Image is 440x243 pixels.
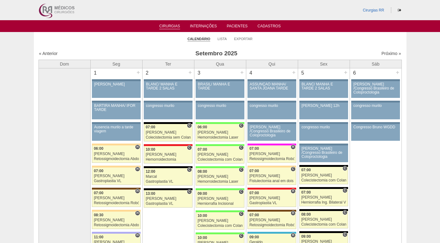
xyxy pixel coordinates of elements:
span: 10:00 [197,236,207,240]
a: congresso murilo [299,124,348,141]
div: [PERSON_NAME] [146,131,191,135]
div: BLANC/ MANHÃ E TARDE 2 SALAS [146,82,190,90]
div: Key: Aviso [92,79,140,81]
div: congresso murilo [353,104,398,108]
div: Herniorrafia Incisional [197,202,243,206]
div: [PERSON_NAME] [249,196,294,200]
a: H 07:00 [PERSON_NAME] Retossigmoidectomia Robótica [247,212,296,229]
div: [PERSON_NAME] [94,196,139,200]
th: Sex [298,60,350,68]
div: Key: Bartira [247,166,296,167]
div: Retossigmoidectomia Robótica [249,223,294,227]
div: Colecistectomia com Colangiografia VL [301,222,346,227]
div: [PERSON_NAME] 12h [302,104,346,108]
div: Congresso Bruno WGDD [353,125,398,129]
div: Hemorroidectomia Laser [197,135,243,140]
div: congresso murilo [146,104,190,108]
span: Consultório [239,145,243,150]
div: 3 [194,68,204,78]
div: Key: Santa Joana [247,210,296,212]
div: 6 [350,68,360,78]
a: C 07:00 [PERSON_NAME] Colecistectomia com Colangiografia VL [299,167,348,184]
a: C 12:00 Marcal Gastroplastia VL [144,168,192,186]
a: H 07:00 [PERSON_NAME] Gastroplastia VL [247,190,296,207]
span: 07:00 [301,168,311,172]
th: Qua [194,60,246,68]
div: Key: Blanc [299,231,348,233]
div: Ausencia murilo a tarde viagem [94,125,138,133]
div: 4 [246,68,256,78]
div: Key: Brasil [196,232,244,234]
span: 07:00 [301,190,311,195]
a: BLANC/ MANHÃ E TARDE 2 SALAS [144,81,192,98]
span: 07:00 [94,169,103,173]
span: Consultório [342,232,347,237]
a: Lista [218,37,227,41]
span: Hospital [291,233,295,238]
div: Key: Aviso [144,101,192,103]
div: Gastroplastia VL [146,202,191,206]
a: Próximo » [381,51,401,56]
div: Key: Aviso [196,101,244,103]
span: 07:00 [249,146,259,151]
div: [PERSON_NAME] [197,153,243,157]
div: [PERSON_NAME] [197,219,243,223]
span: 09:00 [249,235,259,239]
a: congresso murilo [351,103,400,119]
span: 06:00 [94,146,103,151]
span: 12:00 [146,169,155,174]
th: Sáb [350,60,401,68]
a: Exportar [234,37,253,41]
div: Key: Santa Joana [92,188,140,190]
div: + [291,68,297,76]
span: 09:00 [301,234,311,239]
div: [PERSON_NAME] [249,218,294,222]
th: Seg [90,60,142,68]
div: Key: Blanc [144,166,192,168]
div: Gastroplastia VL [146,180,191,184]
div: [PERSON_NAME] [249,174,294,178]
a: congresso murilo [247,103,296,119]
a: C 08:00 [PERSON_NAME] Hemorroidectomia Laser [196,168,244,186]
div: Key: Aviso [196,79,244,81]
div: Key: Aviso [351,101,400,103]
div: Key: Blanc [299,209,348,211]
span: 09:00 [197,191,207,196]
span: 08:00 [197,169,207,174]
a: [PERSON_NAME] /Congresso Brasileiro de Coloproctologia [247,124,296,141]
div: Key: Blanc [299,187,348,189]
a: congresso murilo [196,103,244,119]
a: Cirurgias [159,24,180,29]
a: [PERSON_NAME] /Congresso Brasileiro de Coloproctologia [299,145,348,162]
i: Sair [398,8,401,12]
div: [PERSON_NAME] /Congresso Brasileiro de Coloproctologia [250,125,294,138]
div: Key: Bartira [92,144,140,145]
div: Key: Aviso [299,101,348,103]
div: [PERSON_NAME] [94,82,138,86]
a: C 10:00 [PERSON_NAME] Colecistectomia com Colangiografia VL [196,212,244,230]
div: Key: Aviso [299,122,348,124]
span: Consultório [239,123,243,128]
a: Cirurgias RR [363,8,384,12]
span: Consultório [291,167,295,172]
div: [PERSON_NAME] /Congresso Brasileiro de Coloproctologia [302,147,346,159]
div: + [239,68,245,76]
div: Key: Aviso [247,122,296,124]
div: Herniorrafia Ing. Bilateral VL [301,200,346,204]
a: C 13:00 [PERSON_NAME] Gastroplastia VL [144,190,192,208]
a: Calendário [188,37,210,41]
div: + [188,68,193,76]
div: ASSUNÇÃO MANHÃ/ SANTA JOANA TARDE [250,82,294,90]
div: Key: Aviso [247,79,296,81]
div: Key: Aviso [92,122,140,124]
div: BRASIL/ MANHÃ E TARDE [198,82,242,90]
div: congresso murilo [302,125,346,129]
div: Marcal [146,175,191,179]
div: 5 [298,68,308,78]
div: [PERSON_NAME] [94,174,139,178]
span: 07:00 [249,169,259,173]
div: Hemorroidectomia [146,158,191,162]
div: Key: Neomater [247,232,296,234]
span: 07:00 [146,125,155,129]
a: C 07:00 [PERSON_NAME] Colecistectomia com Colangiografia VL [196,146,244,163]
